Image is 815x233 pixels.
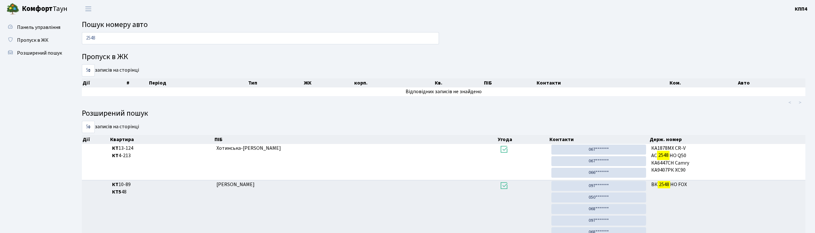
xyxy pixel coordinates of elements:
b: КТ [112,181,118,188]
th: Ком. [669,78,738,87]
h4: Розширений пошук [82,109,805,118]
th: # [126,78,148,87]
span: Пропуск в ЖК [17,37,48,44]
a: КПП4 [795,5,807,13]
th: ЖК [303,78,354,87]
th: ПІБ [214,135,497,144]
th: Тип [248,78,303,87]
span: Панель управління [17,24,60,31]
b: КТ5 [112,188,121,195]
th: Авто [737,78,805,87]
th: Дії [82,135,110,144]
button: Переключити навігацію [80,4,96,14]
th: Період [148,78,248,87]
mark: 2548 [658,180,670,189]
span: [PERSON_NAME] [216,181,255,188]
span: Таун [22,4,67,14]
th: Держ. номер [649,135,806,144]
a: Пропуск в ЖК [3,34,67,47]
mark: 2548 [657,151,669,160]
input: Пошук [82,32,439,44]
span: Розширений пошук [17,49,62,57]
label: записів на сторінці [82,64,139,76]
th: Кв. [434,78,483,87]
th: Дії [82,78,126,87]
th: Квартира [110,135,214,144]
span: Пошук номеру авто [82,19,148,30]
span: ВК НО FOX [651,181,803,188]
span: КА1878МХ CR-V АС НО Q50 КА6447СН Camry КА9407РК XC90 [651,145,803,174]
th: ПІБ [483,78,536,87]
select: записів на сторінці [82,121,95,133]
b: КТ [112,152,118,159]
th: Угода [497,135,549,144]
span: Хотинська-[PERSON_NAME] [216,145,281,152]
label: записів на сторінці [82,121,139,133]
select: записів на сторінці [82,64,95,76]
span: 13-124 4-213 [112,145,211,159]
a: Розширений пошук [3,47,67,59]
img: logo.png [6,3,19,15]
span: 10-89 48 [112,181,211,196]
b: Комфорт [22,4,53,14]
td: Відповідних записів не знайдено [82,87,805,96]
th: корп. [354,78,434,87]
th: Контакти [536,78,669,87]
a: Панель управління [3,21,67,34]
th: Контакти [549,135,649,144]
b: КТ [112,145,118,152]
h4: Пропуск в ЖК [82,52,805,62]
